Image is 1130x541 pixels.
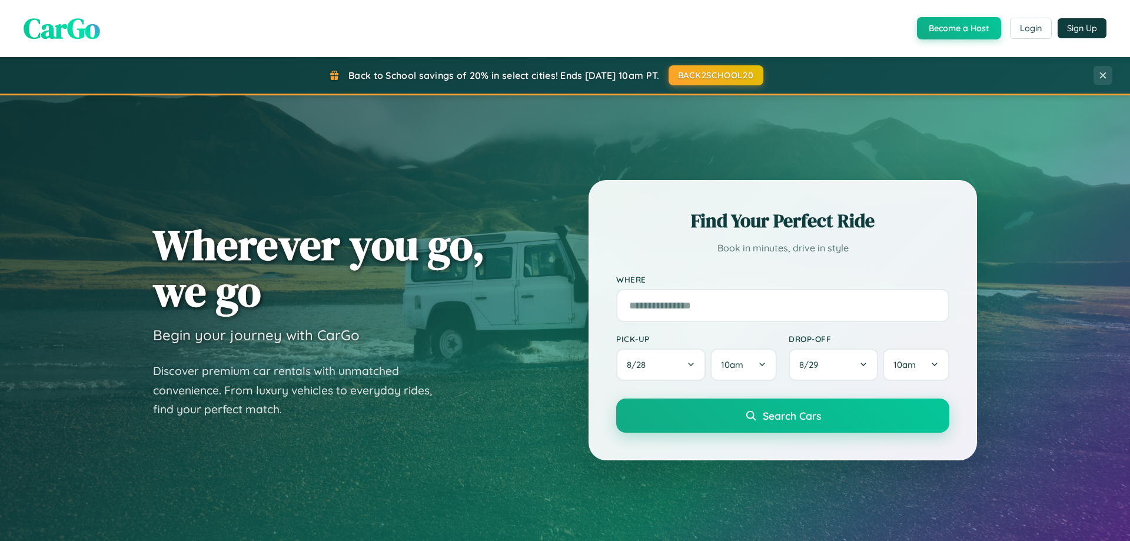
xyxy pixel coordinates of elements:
button: Sign Up [1058,18,1106,38]
button: Become a Host [917,17,1001,39]
span: Back to School savings of 20% in select cities! Ends [DATE] 10am PT. [348,69,659,81]
span: 10am [721,359,743,370]
span: CarGo [24,9,100,48]
span: 8 / 28 [627,359,652,370]
button: 10am [883,349,949,381]
label: Pick-up [616,334,777,344]
button: BACK2SCHOOL20 [669,65,763,85]
h3: Begin your journey with CarGo [153,326,360,344]
p: Discover premium car rentals with unmatched convenience. From luxury vehicles to everyday rides, ... [153,361,447,419]
button: 8/29 [789,349,878,381]
h2: Find Your Perfect Ride [616,208,949,234]
span: 10am [893,359,916,370]
label: Where [616,274,949,284]
button: Login [1010,18,1052,39]
button: 8/28 [616,349,706,381]
h1: Wherever you go, we go [153,221,485,314]
label: Drop-off [789,334,949,344]
button: 10am [710,349,777,381]
span: Search Cars [763,409,821,422]
p: Book in minutes, drive in style [616,240,949,257]
span: 8 / 29 [799,359,824,370]
button: Search Cars [616,399,949,433]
